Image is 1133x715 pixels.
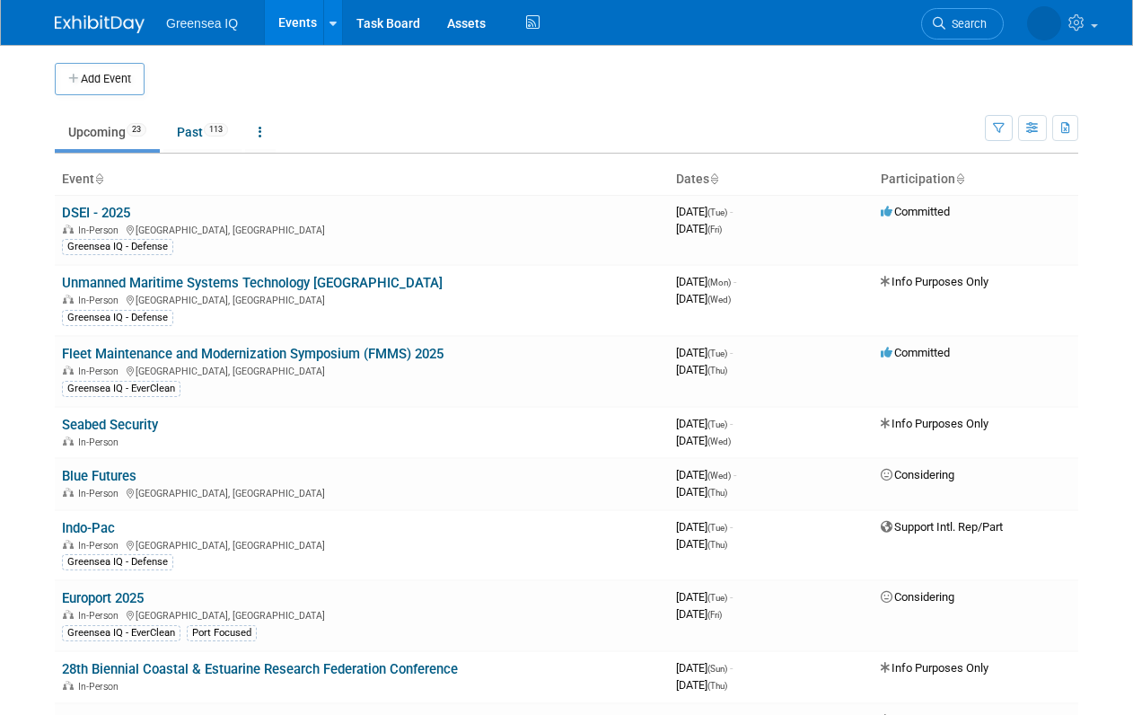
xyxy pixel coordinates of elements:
div: Greensea IQ - Defense [62,554,173,570]
div: Greensea IQ - Defense [62,310,173,326]
span: Search [945,17,987,31]
span: - [730,205,733,218]
span: [DATE] [676,434,731,447]
span: [DATE] [676,205,733,218]
th: Dates [669,164,874,195]
img: In-Person Event [63,437,74,446]
button: Add Event [55,63,145,95]
a: DSEI - 2025 [62,205,130,221]
span: (Thu) [707,540,727,550]
span: In-Person [78,488,124,499]
span: Support Intl. Rep/Part [881,520,1003,534]
span: Committed [881,205,950,218]
span: (Tue) [707,419,727,429]
span: [DATE] [676,363,727,376]
div: [GEOGRAPHIC_DATA], [GEOGRAPHIC_DATA] [62,607,662,622]
span: [DATE] [676,661,733,675]
div: Greensea IQ - Defense [62,239,173,255]
span: - [733,468,736,481]
img: In-Person Event [63,540,74,549]
span: In-Person [78,225,124,236]
img: In-Person Event [63,295,74,304]
span: In-Person [78,540,124,552]
span: In-Person [78,437,124,448]
span: Committed [881,346,950,359]
span: [DATE] [676,292,731,305]
span: [DATE] [676,607,722,621]
a: Sort by Participation Type [955,172,964,186]
span: 23 [127,123,146,137]
a: Sort by Start Date [709,172,718,186]
span: [DATE] [676,590,733,604]
img: ExhibitDay [55,15,145,33]
div: Greensea IQ - EverClean [62,625,180,641]
span: (Fri) [707,225,722,234]
span: [DATE] [676,468,736,481]
span: (Sun) [707,664,727,674]
a: Upcoming23 [55,115,160,149]
a: Unmanned Maritime Systems Technology [GEOGRAPHIC_DATA] [62,275,443,291]
div: [GEOGRAPHIC_DATA], [GEOGRAPHIC_DATA] [62,292,662,306]
span: (Wed) [707,471,731,481]
div: [GEOGRAPHIC_DATA], [GEOGRAPHIC_DATA] [62,537,662,552]
span: [DATE] [676,417,733,430]
span: [DATE] [676,520,733,534]
div: Port Focused [187,625,257,641]
span: (Fri) [707,610,722,620]
a: Sort by Event Name [94,172,103,186]
span: (Tue) [707,207,727,217]
a: Fleet Maintenance and Modernization Symposium (FMMS) 2025 [62,346,444,362]
span: [DATE] [676,678,727,692]
span: (Tue) [707,349,727,358]
span: In-Person [78,681,124,693]
span: Info Purposes Only [881,661,988,675]
div: [GEOGRAPHIC_DATA], [GEOGRAPHIC_DATA] [62,363,662,377]
span: (Thu) [707,488,727,498]
a: Past113 [163,115,242,149]
img: In-Person Event [63,681,74,690]
a: 28th Biennial Coastal & Estuarine Research Federation Conference [62,661,458,677]
span: - [733,275,736,288]
th: Participation [874,164,1078,195]
span: - [730,417,733,430]
img: Dawn D'Angelillo [1027,6,1061,40]
span: Info Purposes Only [881,275,988,288]
span: (Thu) [707,366,727,375]
div: [GEOGRAPHIC_DATA], [GEOGRAPHIC_DATA] [62,485,662,499]
img: In-Person Event [63,366,74,375]
span: Info Purposes Only [881,417,988,430]
a: Blue Futures [62,468,136,484]
span: In-Person [78,366,124,377]
img: In-Person Event [63,488,74,497]
span: Greensea IQ [166,16,238,31]
span: (Tue) [707,523,727,533]
div: Greensea IQ - EverClean [62,381,180,397]
div: [GEOGRAPHIC_DATA], [GEOGRAPHIC_DATA] [62,222,662,236]
span: - [730,520,733,534]
span: [DATE] [676,222,722,235]
span: In-Person [78,610,124,622]
span: Considering [881,590,954,604]
img: In-Person Event [63,225,74,234]
th: Event [55,164,669,195]
a: Europort 2025 [62,590,144,606]
span: (Wed) [707,437,731,446]
span: [DATE] [676,537,727,551]
a: Seabed Security [62,417,158,433]
span: (Thu) [707,681,727,691]
span: - [730,590,733,604]
span: [DATE] [676,346,733,359]
a: Search [921,8,1004,40]
span: - [730,661,733,675]
span: (Mon) [707,278,731,287]
a: Indo-Pac [62,520,115,536]
img: In-Person Event [63,610,74,619]
span: Considering [881,468,954,481]
span: - [730,346,733,359]
span: [DATE] [676,485,727,499]
span: 113 [204,123,228,137]
span: (Tue) [707,593,727,603]
span: In-Person [78,295,124,306]
span: (Wed) [707,295,731,305]
span: [DATE] [676,275,736,288]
